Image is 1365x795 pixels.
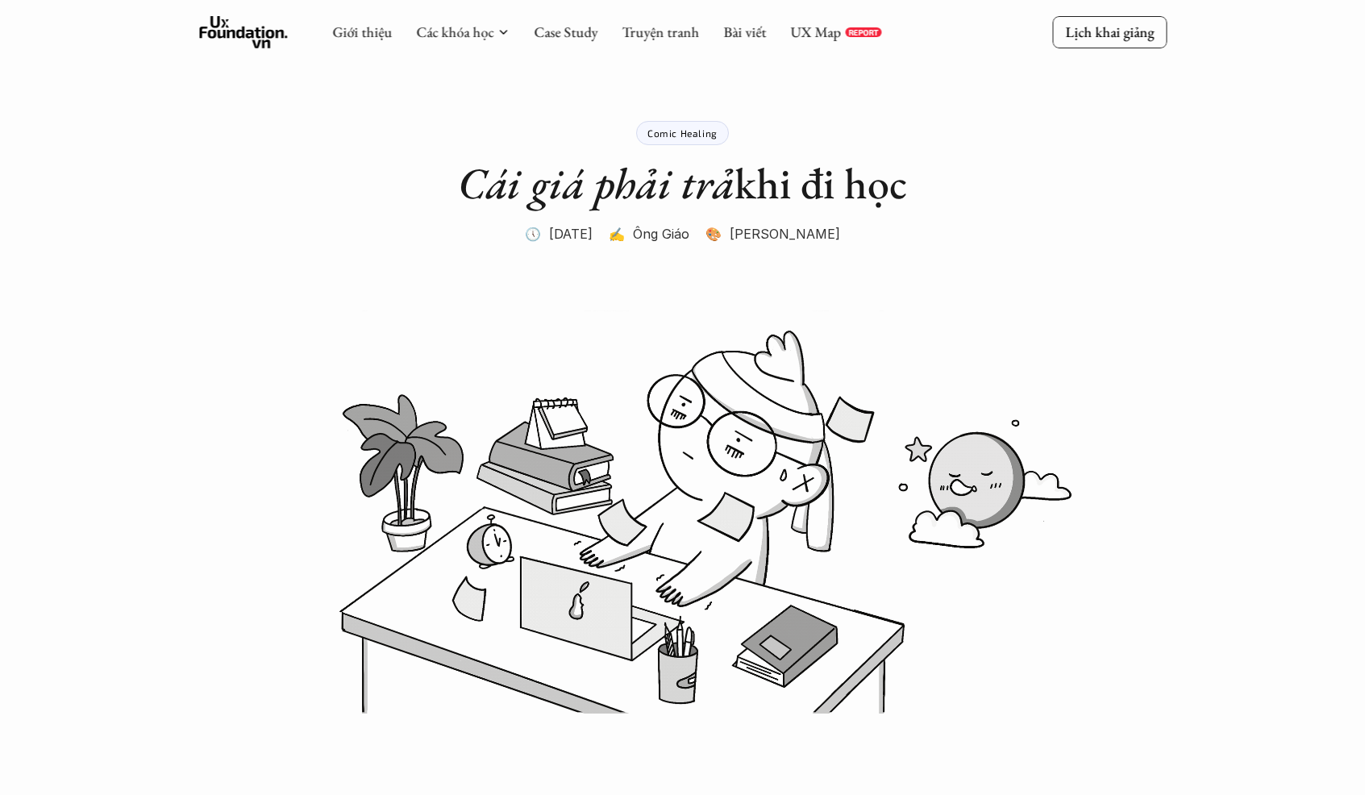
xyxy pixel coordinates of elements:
a: Giới thiệu [332,23,392,41]
em: Cái giá phải trả [458,155,735,211]
p: Lịch khai giảng [1065,23,1154,41]
h1: khi đi học [458,157,907,210]
p: 🎨 [PERSON_NAME] [705,222,840,246]
a: UX Map [790,23,841,41]
p: ✍️ Ông Giáo [609,222,689,246]
p: 🕔 [DATE] [525,222,593,246]
a: REPORT [845,27,881,37]
a: Truyện tranh [622,23,699,41]
p: Comic Healing [647,127,718,139]
a: Các khóa học [416,23,493,41]
p: REPORT [848,27,878,37]
a: Bài viết [723,23,766,41]
a: Lịch khai giảng [1052,16,1167,48]
a: Case Study [534,23,597,41]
